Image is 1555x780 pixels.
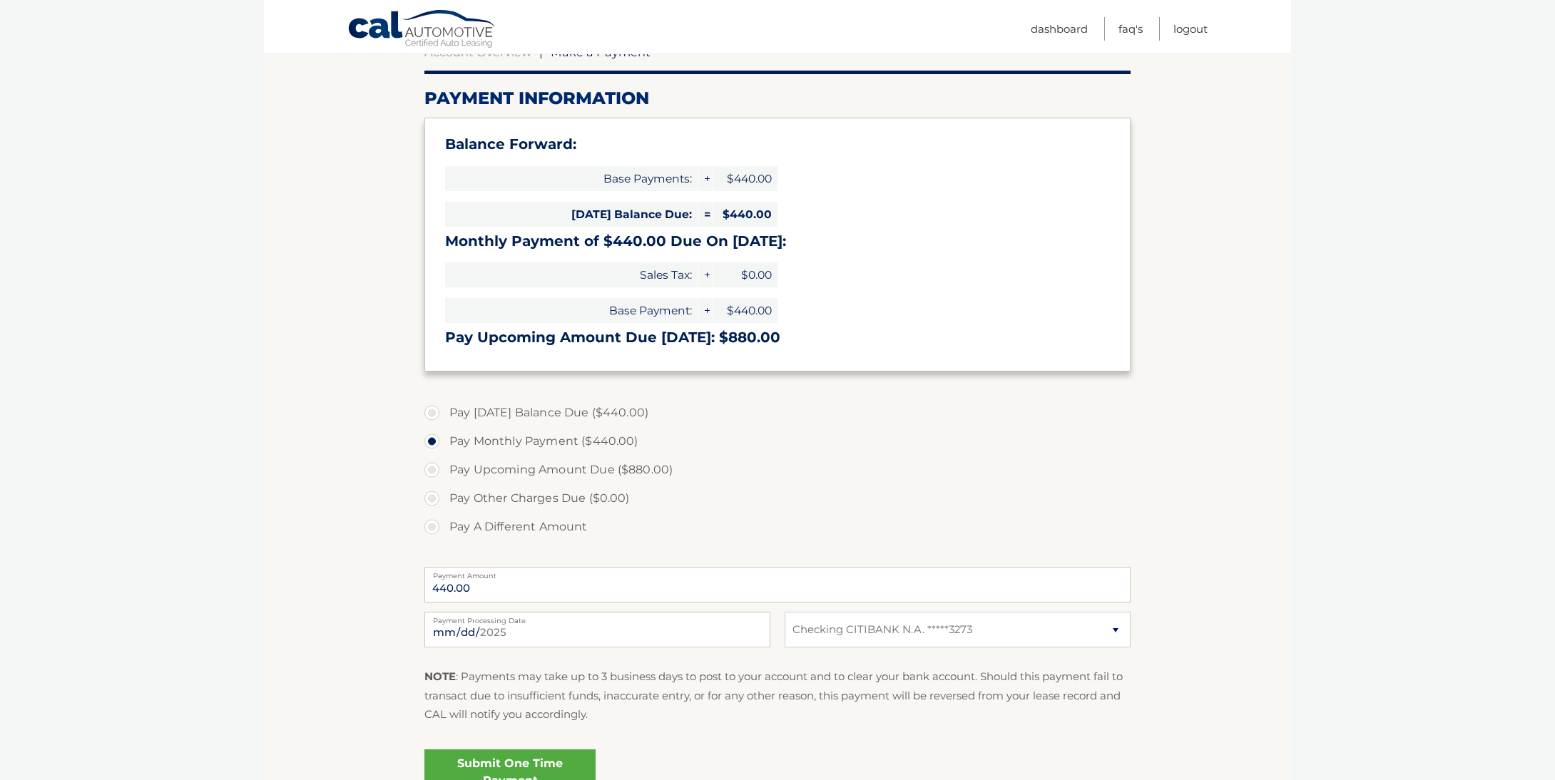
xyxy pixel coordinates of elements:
[445,135,1110,153] h3: Balance Forward:
[698,202,713,227] span: =
[698,262,713,287] span: +
[424,456,1131,484] label: Pay Upcoming Amount Due ($880.00)
[424,427,1131,456] label: Pay Monthly Payment ($440.00)
[424,484,1131,513] label: Pay Other Charges Due ($0.00)
[698,166,713,191] span: +
[713,166,777,191] span: $440.00
[424,612,770,647] input: Payment Date
[713,298,777,323] span: $440.00
[445,262,698,287] span: Sales Tax:
[713,202,777,227] span: $440.00
[424,567,1131,602] input: Payment Amount
[445,298,698,323] span: Base Payment:
[424,612,770,623] label: Payment Processing Date
[424,669,456,683] strong: NOTE
[424,513,1131,541] label: Pay A Different Amount
[424,399,1131,427] label: Pay [DATE] Balance Due ($440.00)
[445,232,1110,250] h3: Monthly Payment of $440.00 Due On [DATE]:
[445,166,698,191] span: Base Payments:
[1118,17,1143,41] a: FAQ's
[445,202,698,227] span: [DATE] Balance Due:
[1173,17,1208,41] a: Logout
[424,667,1131,724] p: : Payments may take up to 3 business days to post to your account and to clear your bank account....
[445,329,1110,347] h3: Pay Upcoming Amount Due [DATE]: $880.00
[424,88,1131,109] h2: Payment Information
[347,9,497,51] a: Cal Automotive
[698,298,713,323] span: +
[713,262,777,287] span: $0.00
[424,567,1131,578] label: Payment Amount
[1031,17,1088,41] a: Dashboard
